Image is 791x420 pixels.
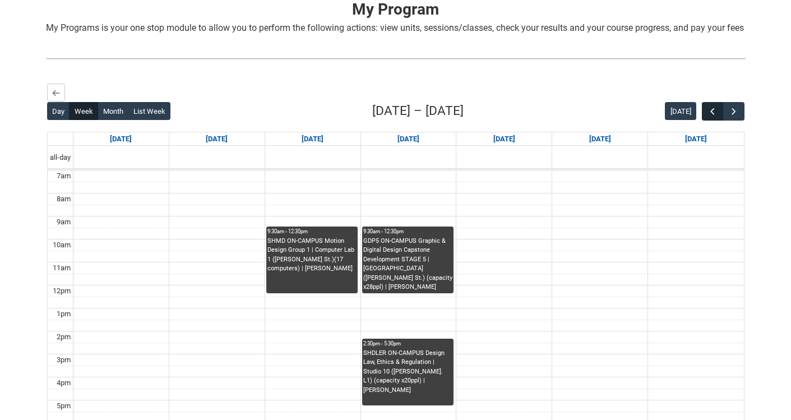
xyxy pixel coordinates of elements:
[491,132,517,146] a: Go to September 18, 2025
[54,170,73,182] div: 7am
[54,377,73,389] div: 4pm
[54,354,73,366] div: 3pm
[267,228,357,236] div: 9:30am - 12:30pm
[98,102,128,120] button: Month
[683,132,709,146] a: Go to September 20, 2025
[267,237,357,274] div: SHMD ON-CAMPUS Motion Design Group 1 | Computer Lab 1 ([PERSON_NAME] St.)(17 computers) | [PERSON...
[363,349,453,395] div: SHDLER ON-CAMPUS Design Law, Ethics & Regulation | Studio 10 ([PERSON_NAME]. L1) (capacity x20ppl...
[702,102,723,121] button: Previous Week
[50,262,73,274] div: 11am
[47,84,65,101] button: Back
[665,102,696,120] button: [DATE]
[50,285,73,297] div: 12pm
[363,340,453,348] div: 2:30pm - 5:30pm
[46,22,744,33] span: My Programs is your one stop module to allow you to perform the following actions: view units, se...
[363,237,453,292] div: GDP5 ON-CAMPUS Graphic & Digital Design Capstone Development STAGE 5 | [GEOGRAPHIC_DATA] ([PERSON...
[203,132,230,146] a: Go to September 15, 2025
[108,132,134,146] a: Go to September 14, 2025
[54,308,73,320] div: 1pm
[54,216,73,228] div: 9am
[395,132,422,146] a: Go to September 17, 2025
[299,132,326,146] a: Go to September 16, 2025
[54,331,73,343] div: 2pm
[372,101,464,121] h2: [DATE] – [DATE]
[47,102,70,120] button: Day
[46,53,746,64] img: REDU_GREY_LINE
[128,102,170,120] button: List Week
[54,400,73,412] div: 5pm
[363,228,453,236] div: 9:30am - 12:30pm
[723,102,744,121] button: Next Week
[587,132,613,146] a: Go to September 19, 2025
[54,193,73,205] div: 8am
[48,152,73,163] span: all-day
[50,239,73,251] div: 10am
[69,102,98,120] button: Week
